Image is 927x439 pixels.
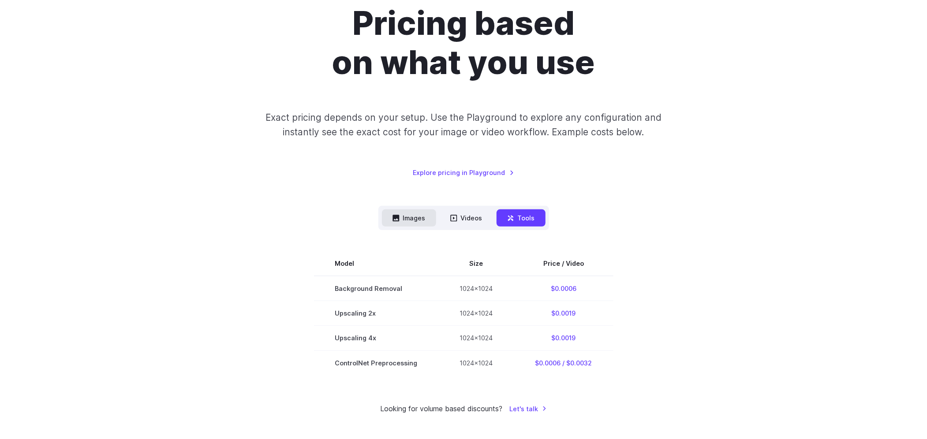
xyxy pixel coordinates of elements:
[314,326,439,350] td: Upscaling 4x
[514,350,613,375] td: $0.0006 / $0.0032
[314,276,439,301] td: Background Removal
[440,209,493,227] button: Videos
[514,251,613,276] th: Price / Video
[439,301,514,326] td: 1024x1024
[514,276,613,301] td: $0.0006
[314,350,439,375] td: ControlNet Preprocessing
[509,404,547,414] a: Let's talk
[497,209,546,227] button: Tools
[249,110,678,140] p: Exact pricing depends on your setup. Use the Playground to explore any configuration and instantl...
[439,326,514,350] td: 1024x1024
[439,251,514,276] th: Size
[439,276,514,301] td: 1024x1024
[382,209,436,227] button: Images
[314,251,439,276] th: Model
[314,301,439,326] td: Upscaling 2x
[514,301,613,326] td: $0.0019
[380,403,502,415] small: Looking for volume based discounts?
[439,350,514,375] td: 1024x1024
[413,167,514,178] a: Explore pricing in Playground
[514,326,613,350] td: $0.0019
[218,4,709,82] h1: Pricing based on what you use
